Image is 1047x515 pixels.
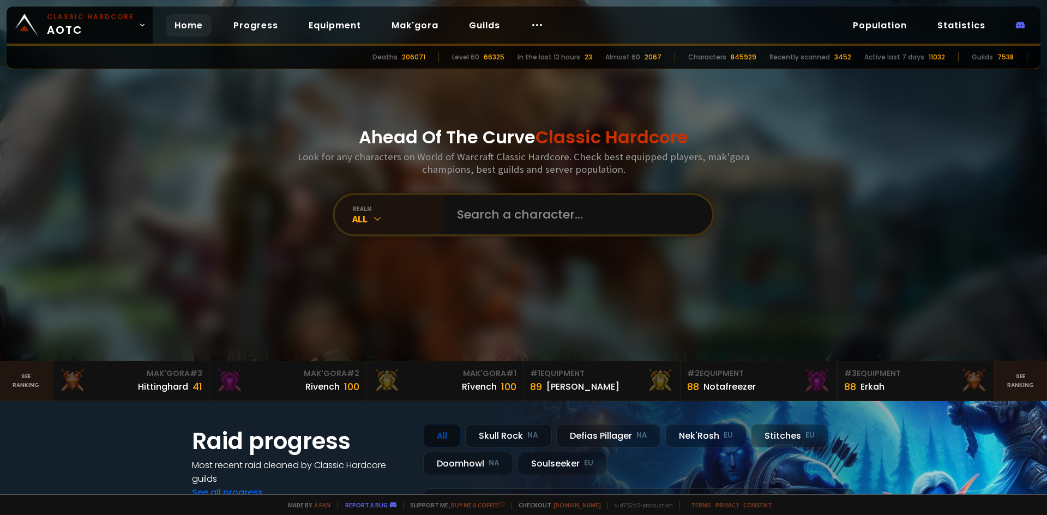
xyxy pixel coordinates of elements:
[451,501,505,509] a: Buy me a coffee
[645,52,661,62] div: 2067
[929,52,945,62] div: 11032
[805,430,815,441] small: EU
[465,424,552,447] div: Skull Rock
[489,458,500,469] small: NA
[506,368,516,379] span: # 1
[715,501,739,509] a: Privacy
[607,501,673,509] span: v. d752d5 - production
[518,452,607,475] div: Soulseeker
[192,458,410,486] h4: Most recent raid cleaned by Classic Hardcore guilds
[403,501,505,509] span: Support me,
[347,368,359,379] span: # 2
[844,379,856,394] div: 88
[703,380,756,393] div: Notafreezer
[691,501,711,509] a: Terms
[834,52,851,62] div: 3452
[844,14,916,37] a: Population
[687,379,699,394] div: 88
[423,452,513,475] div: Doomhowl
[305,380,340,393] div: Rivench
[556,424,661,447] div: Defias Pillager
[681,361,838,401] a: #2Equipment88Notafreezer
[373,368,516,379] div: Mak'Gora
[372,52,398,62] div: Deaths
[138,380,188,393] div: Hittinghard
[423,424,461,447] div: All
[47,12,134,38] span: AOTC
[995,361,1047,401] a: Seeranking
[585,52,592,62] div: 23
[484,52,504,62] div: 66325
[450,195,699,234] input: Search a character...
[192,486,263,499] a: See all progress
[52,361,209,401] a: Mak'Gora#3Hittinghard41
[518,52,580,62] div: In the last 12 hours
[731,52,756,62] div: 845929
[501,379,516,394] div: 100
[687,368,700,379] span: # 2
[751,424,828,447] div: Stitches
[366,361,523,401] a: Mak'Gora#1Rîvench100
[281,501,330,509] span: Made by
[383,14,447,37] a: Mak'gora
[512,501,601,509] span: Checkout
[724,430,733,441] small: EU
[665,424,747,447] div: Nek'Rosh
[460,14,509,37] a: Guilds
[192,424,410,458] h1: Raid progress
[293,150,754,175] h3: Look for any characters on World of Warcraft Classic Hardcore. Check best equipped players, mak'g...
[314,501,330,509] a: a fan
[861,380,884,393] div: Erkah
[530,368,673,379] div: Equipment
[527,430,538,441] small: NA
[225,14,287,37] a: Progress
[688,52,726,62] div: Characters
[743,501,772,509] a: Consent
[546,380,619,393] div: [PERSON_NAME]
[359,124,688,150] h1: Ahead Of The Curve
[972,52,993,62] div: Guilds
[345,501,388,509] a: Report a bug
[844,368,857,379] span: # 3
[300,14,370,37] a: Equipment
[47,12,134,22] small: Classic Hardcore
[997,52,1014,62] div: 7538
[209,361,366,401] a: Mak'Gora#2Rivench100
[530,368,540,379] span: # 1
[553,501,601,509] a: [DOMAIN_NAME]
[452,52,479,62] div: Level 60
[59,368,202,379] div: Mak'Gora
[190,368,202,379] span: # 3
[605,52,640,62] div: Almost 60
[844,368,988,379] div: Equipment
[838,361,995,401] a: #3Equipment88Erkah
[344,379,359,394] div: 100
[166,14,212,37] a: Home
[687,368,831,379] div: Equipment
[523,361,681,401] a: #1Equipment89[PERSON_NAME]
[535,125,688,149] span: Classic Hardcore
[636,430,647,441] small: NA
[352,204,444,213] div: realm
[7,7,153,44] a: Classic HardcoreAOTC
[402,52,425,62] div: 206071
[462,380,497,393] div: Rîvench
[530,379,542,394] div: 89
[584,458,593,469] small: EU
[192,379,202,394] div: 41
[929,14,994,37] a: Statistics
[216,368,359,379] div: Mak'Gora
[864,52,924,62] div: Active last 7 days
[769,52,830,62] div: Recently scanned
[352,213,444,225] div: All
